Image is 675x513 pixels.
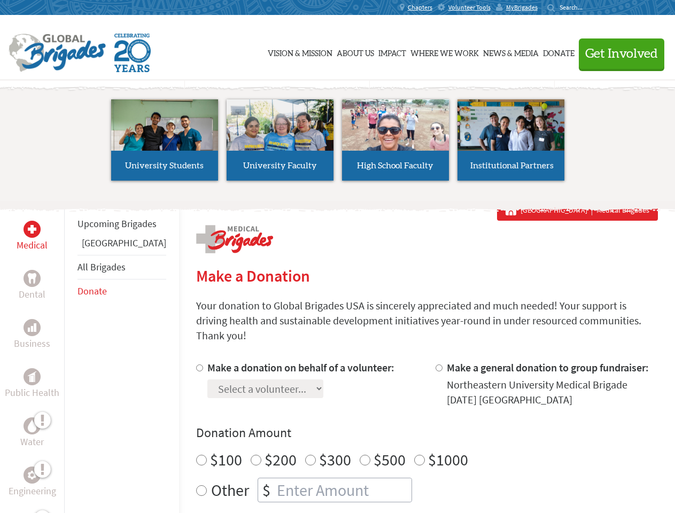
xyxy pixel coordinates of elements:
[506,3,538,12] span: MyBrigades
[357,161,433,170] span: High School Faculty
[111,99,218,181] a: University Students
[19,287,45,302] p: Dental
[82,237,166,249] a: [GEOGRAPHIC_DATA]
[447,377,658,407] div: Northeastern University Medical Brigade [DATE] [GEOGRAPHIC_DATA]
[111,99,218,170] img: menu_brigades_submenu_1.jpg
[196,424,658,441] h4: Donation Amount
[28,323,36,332] img: Business
[227,99,333,181] a: University Faculty
[24,319,41,336] div: Business
[342,99,449,151] img: menu_brigades_submenu_3.jpg
[77,212,166,236] li: Upcoming Brigades
[543,25,575,79] a: Donate
[470,161,554,170] span: Institutional Partners
[24,417,41,434] div: Water
[77,236,166,255] li: Panama
[410,25,479,79] a: Where We Work
[9,484,56,499] p: Engineering
[337,25,374,79] a: About Us
[28,225,36,234] img: Medical
[14,336,50,351] p: Business
[20,417,44,449] a: WaterWater
[24,368,41,385] div: Public Health
[24,221,41,238] div: Medical
[258,478,275,502] div: $
[243,161,317,170] span: University Faculty
[579,38,664,69] button: Get Involved
[196,266,658,285] h2: Make a Donation
[196,225,273,253] img: logo-medical.png
[20,434,44,449] p: Water
[268,25,332,79] a: Vision & Mission
[457,99,564,181] a: Institutional Partners
[77,261,126,273] a: All Brigades
[319,449,351,470] label: $300
[77,217,157,230] a: Upcoming Brigades
[275,478,412,502] input: Enter Amount
[483,25,539,79] a: News & Media
[28,471,36,479] img: Engineering
[28,273,36,283] img: Dental
[196,298,658,343] p: Your donation to Global Brigades USA is sincerely appreciated and much needed! Your support is dr...
[585,48,658,60] span: Get Involved
[17,221,48,253] a: MedicalMedical
[28,371,36,382] img: Public Health
[77,285,107,297] a: Donate
[28,419,36,432] img: Water
[378,25,406,79] a: Impact
[560,3,590,11] input: Search...
[428,449,468,470] label: $1000
[227,99,333,171] img: menu_brigades_submenu_2.jpg
[24,467,41,484] div: Engineering
[125,161,204,170] span: University Students
[211,478,249,502] label: Other
[17,238,48,253] p: Medical
[342,99,449,181] a: High School Faculty
[24,270,41,287] div: Dental
[448,3,491,12] span: Volunteer Tools
[114,34,151,72] img: Global Brigades Celebrating 20 Years
[408,3,432,12] span: Chapters
[9,34,106,72] img: Global Brigades Logo
[457,99,564,170] img: menu_brigades_submenu_4.jpg
[14,319,50,351] a: BusinessBusiness
[5,385,59,400] p: Public Health
[77,279,166,303] li: Donate
[210,449,242,470] label: $100
[77,255,166,279] li: All Brigades
[207,361,394,374] label: Make a donation on behalf of a volunteer:
[447,361,649,374] label: Make a general donation to group fundraiser:
[5,368,59,400] a: Public HealthPublic Health
[265,449,297,470] label: $200
[374,449,406,470] label: $500
[9,467,56,499] a: EngineeringEngineering
[19,270,45,302] a: DentalDental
